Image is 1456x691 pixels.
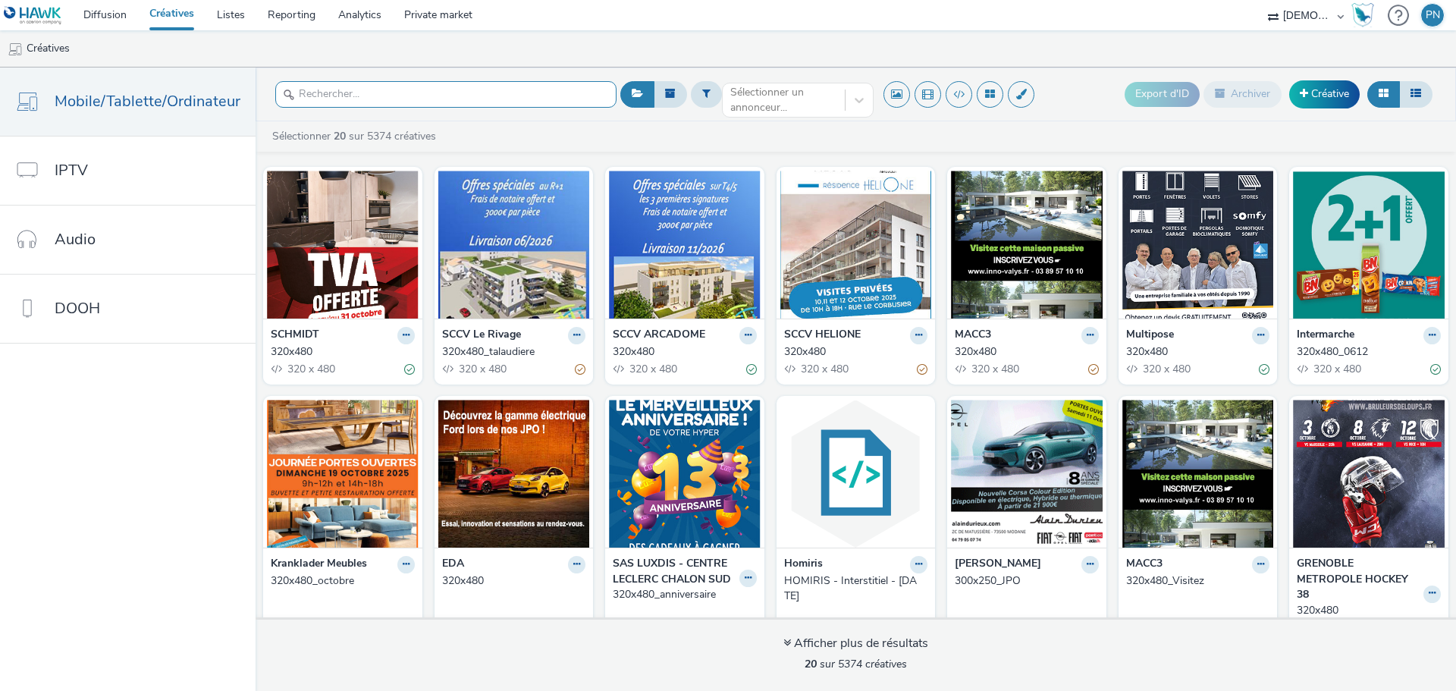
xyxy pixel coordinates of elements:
strong: Intermarche [1297,327,1354,344]
a: 320x480 [784,344,928,360]
strong: SCCV HELIONE [784,327,861,344]
div: Valide [746,361,757,377]
img: 320x480 visual [609,171,761,319]
a: 320x480_octobre [271,573,415,589]
strong: [PERSON_NAME] [955,556,1041,573]
a: 320x480 [1126,344,1270,360]
button: Grille [1367,81,1400,107]
div: 320x480_Visitez [1126,573,1264,589]
div: 320x480_0612 [1297,344,1435,360]
img: 320x480_talaudiere visual [438,171,590,319]
img: 320x480 visual [1293,400,1445,548]
a: Hawk Academy [1351,3,1380,27]
span: 320 x 480 [1312,362,1361,376]
a: 320x480_talaudiere [442,344,586,360]
strong: SAS LUXDIS - CENTRE LECLERC CHALON SUD [613,556,736,587]
span: Audio [55,228,96,250]
a: Créative [1289,80,1360,108]
a: 320x480 [442,573,586,589]
strong: Kranklader Meubles [271,556,367,573]
img: 320x480 visual [1122,171,1274,319]
img: 320x480 visual [951,171,1103,319]
div: 320x480 [784,344,922,360]
a: 320x480 [955,344,1099,360]
div: 320x480 [955,344,1093,360]
div: Sélectionner un annonceur... [730,85,837,116]
strong: Multipose [1126,327,1174,344]
img: 320x480 visual [780,171,932,319]
div: Valide [404,361,415,377]
strong: Homiris [784,556,823,573]
img: 300x250_JPO visual [951,400,1103,548]
strong: 20 [334,129,346,143]
img: 320x480_Visitez visual [1122,400,1274,548]
div: Afficher plus de résultats [783,635,928,652]
span: 320 x 480 [970,362,1019,376]
strong: SCHMIDT [271,327,319,344]
img: 320x480_anniversaire visual [609,400,761,548]
img: undefined Logo [4,6,62,25]
div: 320x480 [442,573,580,589]
a: 320x480 [271,344,415,360]
strong: SCCV ARCADOME [613,327,705,344]
strong: MACC3 [955,327,991,344]
div: 320x480_anniversaire [613,587,751,602]
strong: GRENOBLE METROPOLE HOCKEY 38 [1297,556,1420,602]
a: 320x480_0612 [1297,344,1441,360]
div: 300x250_JPO [955,573,1093,589]
a: Sélectionner sur 5374 créatives [271,129,442,143]
div: HOMIRIS - Interstitiel - [DATE] [784,573,922,605]
a: 300x250_JPO [955,573,1099,589]
span: 320 x 480 [286,362,335,376]
input: Rechercher... [275,81,617,108]
img: 320x480_octobre visual [267,400,419,548]
span: 320 x 480 [628,362,677,376]
div: Partiellement valide [1088,361,1099,377]
button: Export d'ID [1125,82,1200,106]
span: Mobile/Tablette/Ordinateur [55,90,240,112]
div: 320x480 [271,344,409,360]
strong: SCCV Le Rivage [442,327,521,344]
div: 320x480 [1126,344,1264,360]
strong: EDA [442,556,464,573]
a: 320x480 [1297,603,1441,618]
div: 320x480_talaudiere [442,344,580,360]
button: Archiver [1203,81,1282,107]
img: 320x480_0612 visual [1293,171,1445,319]
span: 320 x 480 [457,362,507,376]
img: HOMIRIS - Interstitiel - Oct2025 visual [780,400,932,548]
strong: 20 [805,657,817,671]
div: Valide [1430,361,1441,377]
div: Partiellement valide [917,361,927,377]
a: 320x480 [613,344,757,360]
div: 320x480_octobre [271,573,409,589]
div: 320x480 [613,344,751,360]
img: 320x480 visual [267,171,419,319]
span: DOOH [55,297,100,319]
span: IPTV [55,159,88,181]
strong: MACC3 [1126,556,1163,573]
img: 320x480 visual [438,400,590,548]
a: 320x480_anniversaire [613,587,757,602]
span: sur 5374 créatives [805,657,907,671]
img: mobile [8,42,23,57]
span: 320 x 480 [799,362,849,376]
span: 320 x 480 [1141,362,1191,376]
div: PN [1426,4,1440,27]
div: Valide [1259,361,1269,377]
a: HOMIRIS - Interstitiel - [DATE] [784,573,928,605]
a: 320x480_Visitez [1126,573,1270,589]
div: Partiellement valide [575,361,585,377]
div: 320x480 [1297,603,1435,618]
button: Liste [1399,81,1432,107]
img: Hawk Academy [1351,3,1374,27]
